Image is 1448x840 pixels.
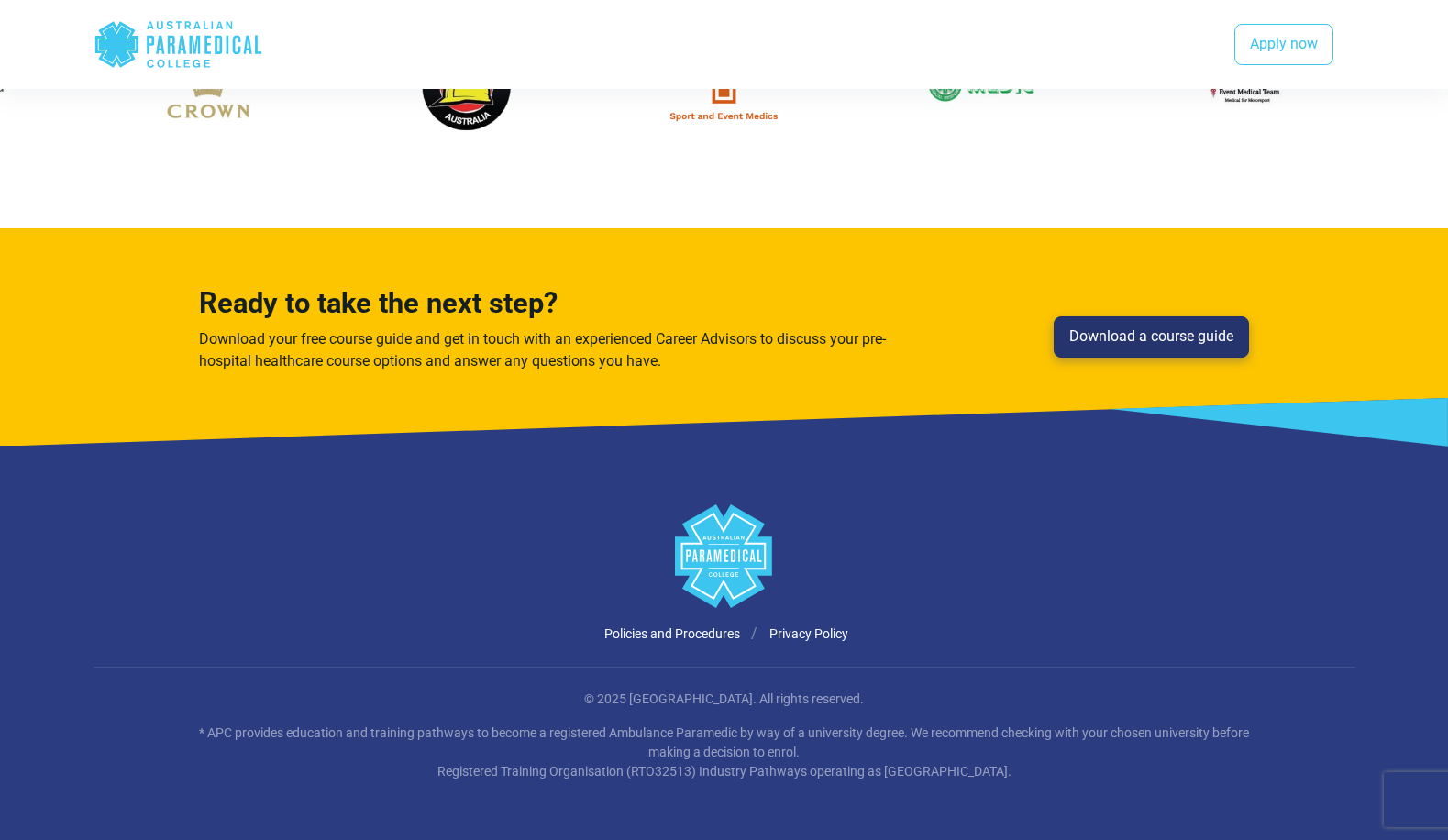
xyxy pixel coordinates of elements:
[1234,24,1333,66] a: Apply now
[188,724,1261,781] p: * APC provides education and training pathways to become a registered Ambulance Paramedic by way ...
[604,626,740,641] a: Policies and Procedures
[188,690,1261,709] p: © 2025 [GEOGRAPHIC_DATA]. All rights reserved.
[1054,316,1249,359] a: Download a course guide
[769,626,848,641] a: Privacy Policy
[199,328,892,372] p: Download your free course guide and get in touch with an experienced Career Advisors to discuss y...
[94,15,263,74] div: Australian Paramedical College
[199,287,892,321] h3: Ready to take the next step?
